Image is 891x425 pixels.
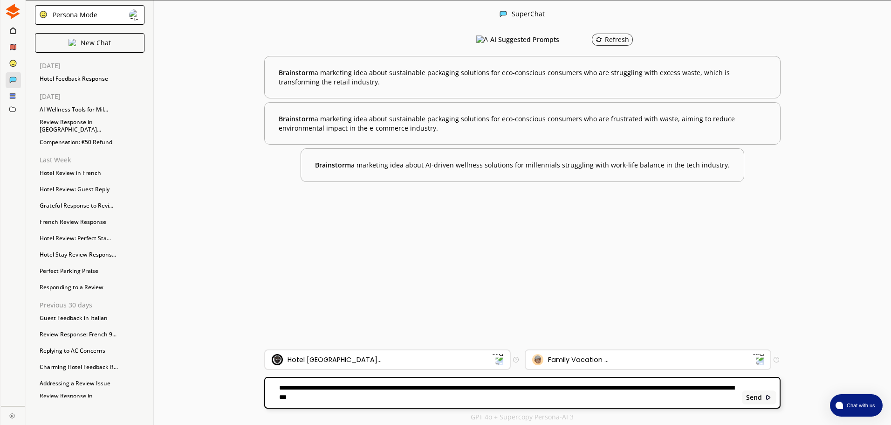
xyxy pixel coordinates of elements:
[40,156,144,164] p: Last Week
[35,182,144,196] div: Hotel Review: Guest Reply
[279,68,766,86] b: a marketing idea about sustainable packaging solutions for eco-conscious consumers who are strugg...
[596,36,629,43] div: Refresh
[752,354,764,366] img: Dropdown Icon
[500,10,507,18] img: Close
[492,354,504,366] img: Dropdown Icon
[9,413,15,418] img: Close
[279,114,766,132] b: a marketing idea about sustainable packaging solutions for eco-conscious consumers who are frustr...
[596,36,602,43] img: Refresh
[35,376,144,390] div: Addressing a Review Issue
[35,215,144,229] div: French Review Response
[513,357,519,362] img: Tooltip Icon
[35,199,144,213] div: Grateful Response to Revi...
[532,354,543,365] img: Audience Icon
[471,413,574,421] p: GPT 4o + Supercopy Persona-AI 3
[35,248,144,262] div: Hotel Stay Review Respons...
[40,93,144,100] p: [DATE]
[35,393,144,407] div: Review Response in [GEOGRAPHIC_DATA]...
[35,103,144,117] div: AI Wellness Tools for Mil...
[35,311,144,325] div: Guest Feedback in Italian
[35,264,144,278] div: Perfect Parking Praise
[5,4,21,19] img: Close
[315,160,730,170] b: a marketing idea about AI-driven wellness solutions for millennials struggling with work-life bal...
[40,62,144,70] p: [DATE]
[35,119,144,133] div: Review Response in [GEOGRAPHIC_DATA]...
[39,10,48,19] img: Close
[830,394,883,417] button: atlas-launcher
[35,360,144,374] div: Charming Hotel Feedback R...
[279,114,315,123] span: Brainstorm
[512,10,545,19] div: SuperChat
[49,11,97,19] div: Persona Mode
[35,231,144,245] div: Hotel Review: Perfect Sta...
[40,301,144,309] p: Previous 30 days
[35,166,144,180] div: Hotel Review in French
[35,344,144,358] div: Replying to AC Concerns
[35,280,144,294] div: Responding to a Review
[69,39,76,46] img: Close
[35,72,144,86] div: Hotel Feedback Response
[765,394,772,401] img: Close
[476,35,488,44] img: AI Suggested Prompts
[315,160,351,169] span: Brainstorm
[279,68,315,77] span: Brainstorm
[81,39,111,47] p: New Chat
[548,356,609,363] div: Family Vacation ...
[746,394,762,401] b: Send
[129,9,140,21] img: Close
[1,406,25,423] a: Close
[272,354,283,365] img: Brand Icon
[774,357,779,362] img: Tooltip Icon
[288,356,382,363] div: Hotel [GEOGRAPHIC_DATA]...
[35,135,144,149] div: Compensation: €50 Refund
[490,33,559,47] h3: AI Suggested Prompts
[843,402,877,409] span: Chat with us
[35,327,144,341] div: Review Response: French 9...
